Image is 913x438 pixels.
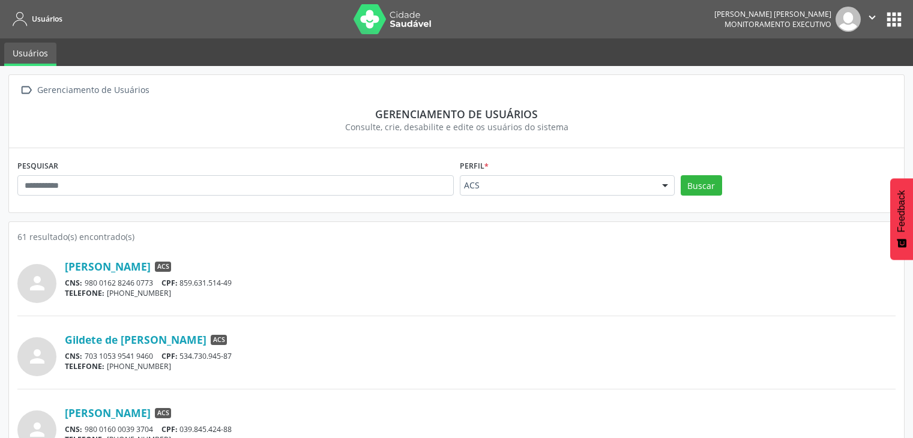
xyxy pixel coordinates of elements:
[65,288,104,298] span: TELEFONE:
[4,43,56,66] a: Usuários
[8,9,62,29] a: Usuários
[32,14,62,24] span: Usuários
[26,107,887,121] div: Gerenciamento de usuários
[26,346,48,367] i: person
[836,7,861,32] img: img
[65,361,104,371] span: TELEFONE:
[161,351,178,361] span: CPF:
[464,179,650,191] span: ACS
[884,9,905,30] button: apps
[161,424,178,434] span: CPF:
[35,82,151,99] div: Gerenciamento de Usuários
[866,11,879,24] i: 
[17,82,35,99] i: 
[65,333,206,346] a: Gildete de [PERSON_NAME]
[65,288,896,298] div: [PHONE_NUMBER]
[65,278,82,288] span: CNS:
[65,278,896,288] div: 980 0162 8246 0773 859.631.514-49
[26,272,48,294] i: person
[17,230,896,243] div: 61 resultado(s) encontrado(s)
[861,7,884,32] button: 
[896,190,907,232] span: Feedback
[65,351,82,361] span: CNS:
[211,335,227,346] span: ACS
[65,260,151,273] a: [PERSON_NAME]
[26,121,887,133] div: Consulte, crie, desabilite e edite os usuários do sistema
[161,278,178,288] span: CPF:
[460,157,489,175] label: Perfil
[681,175,722,196] button: Buscar
[17,157,58,175] label: PESQUISAR
[65,424,896,434] div: 980 0160 0039 3704 039.845.424-88
[17,82,151,99] a:  Gerenciamento de Usuários
[65,351,896,361] div: 703 1053 9541 9460 534.730.945-87
[155,408,171,419] span: ACS
[725,19,831,29] span: Monitoramento Executivo
[65,406,151,419] a: [PERSON_NAME]
[155,262,171,272] span: ACS
[65,361,896,371] div: [PHONE_NUMBER]
[65,424,82,434] span: CNS:
[714,9,831,19] div: [PERSON_NAME] [PERSON_NAME]
[890,178,913,260] button: Feedback - Mostrar pesquisa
